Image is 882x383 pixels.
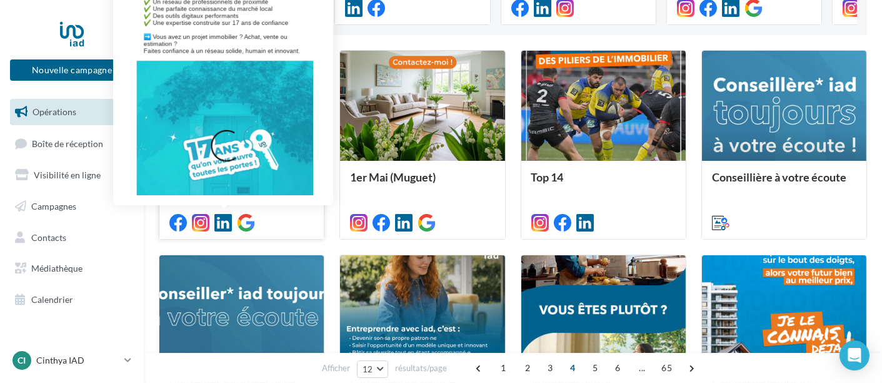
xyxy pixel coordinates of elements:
div: Open Intercom Messenger [839,340,869,370]
span: 6 [608,358,628,378]
button: 12 [357,360,389,378]
span: 2 [518,358,538,378]
span: Visibilité en ligne [34,170,101,180]
span: 3 [540,358,560,378]
span: Médiathèque [31,263,83,273]
span: Campagnes [31,201,76,212]
a: Médiathèque [8,255,136,282]
a: CI Cinthya IAD [10,349,134,372]
span: Boîte de réception [32,138,103,148]
span: 12 [363,364,373,374]
a: Campagnes [8,193,136,220]
p: Cinthya IAD [36,354,119,367]
a: Calendrier [8,287,136,313]
a: Visibilité en ligne [8,162,136,188]
span: Calendrier [31,294,73,305]
span: 65 [656,358,677,378]
span: 1er Mai (Muguet) [350,170,436,184]
span: résultats/page [395,362,447,374]
span: ... [632,358,652,378]
span: Contacts [31,232,66,242]
span: Opérations [33,106,76,117]
span: Conseillière à votre écoute [712,170,846,184]
a: Boîte de réception15 [8,130,136,157]
span: Anniversaire iad [169,170,251,184]
a: Opérations [8,99,136,125]
span: 5 [585,358,605,378]
span: Afficher [322,362,350,374]
span: 4 [563,358,583,378]
div: 15 [114,139,129,149]
span: 1 [493,358,513,378]
span: Top 14 [531,170,564,184]
a: Contacts [8,225,136,251]
button: Nouvelle campagne [10,59,134,81]
span: CI [18,354,26,367]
